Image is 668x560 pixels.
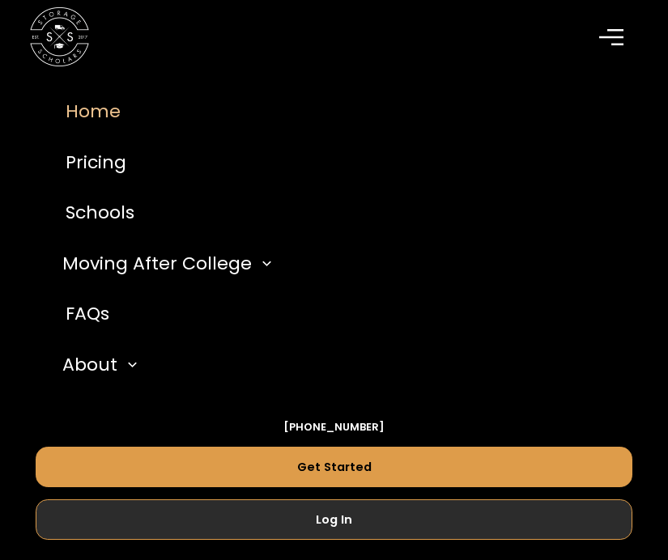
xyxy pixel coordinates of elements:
[62,351,117,378] div: About
[36,448,632,488] a: Get Started
[283,420,385,435] a: [PHONE_NUMBER]
[36,499,632,540] a: Log In
[36,87,632,138] a: Home
[36,188,632,239] a: Schools
[36,289,632,340] a: FAQs
[57,339,632,390] div: About
[30,7,90,67] img: Storage Scholars main logo
[36,137,632,188] a: Pricing
[590,14,638,62] div: menu
[62,250,252,277] div: Moving After College
[57,238,632,289] div: Moving After College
